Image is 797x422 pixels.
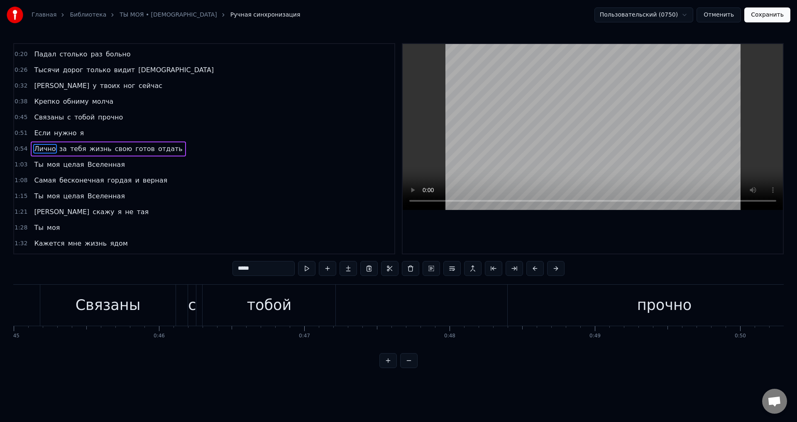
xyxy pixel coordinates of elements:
div: тобой [247,294,292,316]
span: обниму [62,97,90,106]
span: Вселенная [87,160,126,169]
span: [PERSON_NAME] [33,207,90,217]
span: [PERSON_NAME] [33,81,90,90]
span: 0:26 [15,66,27,74]
div: Связаны [76,294,141,316]
a: Библиотека [70,11,106,19]
div: 0:45 [8,333,20,339]
span: Тысячи [33,65,60,75]
span: 0:38 [15,98,27,106]
span: Связаны [33,112,65,122]
span: Ручная синхронизация [230,11,301,19]
span: отдать [157,144,183,154]
span: гордая [107,176,133,185]
span: раз [90,49,103,59]
span: Самая [33,176,56,185]
span: скажу [92,207,115,217]
span: Вселенная [87,191,126,201]
span: Кажется [33,239,65,248]
span: молча [91,97,114,106]
span: только [86,65,111,75]
span: жизнь [89,144,112,154]
span: прочно [97,112,124,122]
span: готов [134,144,156,154]
span: 1:08 [15,176,27,185]
span: 0:32 [15,82,27,90]
span: у [92,81,97,90]
a: Открытый чат [762,389,787,414]
span: тебя [69,144,87,154]
span: ядом [109,239,129,248]
div: прочно [637,294,692,316]
span: 1:03 [15,161,27,169]
span: мне [67,239,82,248]
button: Отменить [697,7,741,22]
span: целая [62,191,85,201]
span: видит [113,65,136,75]
a: ТЫ МОЯ • [DEMOGRAPHIC_DATA] [120,11,217,19]
span: больно [105,49,132,59]
span: нужно [53,128,78,138]
span: дорог [62,65,84,75]
span: жизнь [84,239,108,248]
span: верная [142,176,168,185]
span: моя [46,160,61,169]
div: 0:49 [589,333,601,339]
div: 0:50 [735,333,746,339]
span: 1:15 [15,192,27,200]
span: с [66,112,72,122]
span: 0:45 [15,113,27,122]
span: сейчас [138,81,163,90]
span: я [117,207,123,217]
span: и [134,176,140,185]
span: я [79,128,85,138]
a: Главная [32,11,56,19]
span: за [59,144,68,154]
span: не [124,207,134,217]
img: youka [7,7,23,23]
span: Ты [33,223,44,232]
nav: breadcrumb [32,11,300,19]
span: Если [33,128,51,138]
span: столько [59,49,88,59]
span: Падал [33,49,57,59]
span: Лично [33,144,56,154]
span: бесконечная [59,176,105,185]
span: 0:20 [15,50,27,59]
div: с [188,294,196,316]
span: 0:51 [15,129,27,137]
span: тая [136,207,149,217]
span: 1:28 [15,224,27,232]
span: ног [122,81,136,90]
div: 0:48 [444,333,455,339]
span: моя [46,223,61,232]
span: [DEMOGRAPHIC_DATA] [137,65,215,75]
span: моя [46,191,61,201]
span: 1:21 [15,208,27,216]
span: свою [114,144,133,154]
span: Крепко [33,97,60,106]
span: Ты [33,160,44,169]
div: 0:46 [154,333,165,339]
span: 0:54 [15,145,27,153]
div: 0:47 [299,333,310,339]
span: Ты [33,191,44,201]
button: Сохранить [744,7,790,22]
span: тобой [73,112,95,122]
span: твоих [99,81,121,90]
span: целая [62,160,85,169]
span: 1:32 [15,239,27,248]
